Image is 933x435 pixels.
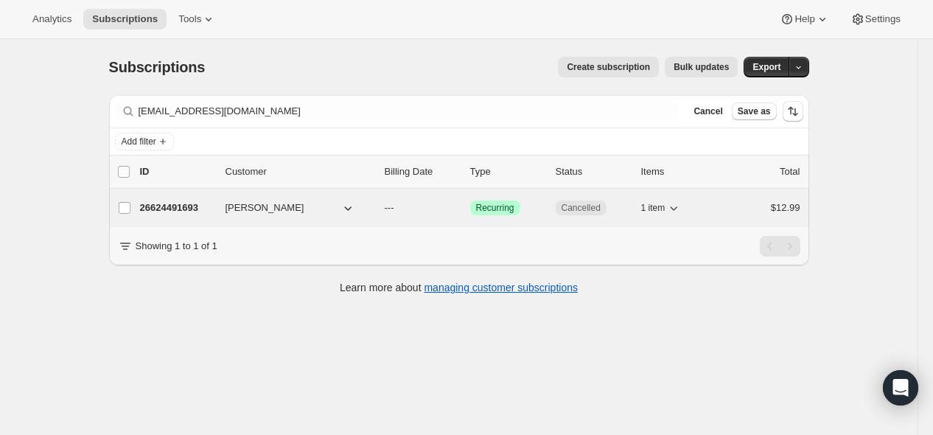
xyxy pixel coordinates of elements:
div: Type [470,164,544,179]
button: Sort the results [783,101,803,122]
nav: Pagination [760,236,800,257]
div: Items [641,164,715,179]
span: Save as [738,105,771,117]
button: Bulk updates [665,57,738,77]
button: Settings [842,9,909,29]
span: --- [385,202,394,213]
button: 1 item [641,198,682,218]
span: Recurring [476,202,514,214]
p: Billing Date [385,164,458,179]
p: Learn more about [340,280,578,295]
button: [PERSON_NAME] [217,196,364,220]
p: Status [556,164,629,179]
span: Export [752,61,780,73]
span: Help [794,13,814,25]
span: Analytics [32,13,71,25]
p: 26624491693 [140,201,214,215]
span: [PERSON_NAME] [226,201,304,215]
p: Showing 1 to 1 of 1 [136,239,217,254]
button: Add filter [115,133,174,150]
button: Subscriptions [83,9,167,29]
button: Export [744,57,789,77]
span: Bulk updates [674,61,729,73]
button: Tools [170,9,225,29]
span: Settings [865,13,901,25]
div: IDCustomerBilling DateTypeStatusItemsTotal [140,164,800,179]
span: Add filter [122,136,156,147]
p: Total [780,164,800,179]
button: Help [771,9,838,29]
p: ID [140,164,214,179]
button: Save as [732,102,777,120]
span: Subscriptions [109,59,206,75]
span: 1 item [641,202,665,214]
span: Cancelled [562,202,601,214]
button: Create subscription [558,57,659,77]
div: Open Intercom Messenger [883,370,918,406]
span: Cancel [693,105,722,117]
a: managing customer subscriptions [424,282,578,293]
p: Customer [226,164,373,179]
span: Create subscription [567,61,650,73]
input: Filter subscribers [139,101,679,122]
button: Analytics [24,9,80,29]
button: Cancel [688,102,728,120]
span: $12.99 [771,202,800,213]
span: Subscriptions [92,13,158,25]
span: Tools [178,13,201,25]
div: 26624491693[PERSON_NAME]---SuccessRecurringCancelled1 item$12.99 [140,198,800,218]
